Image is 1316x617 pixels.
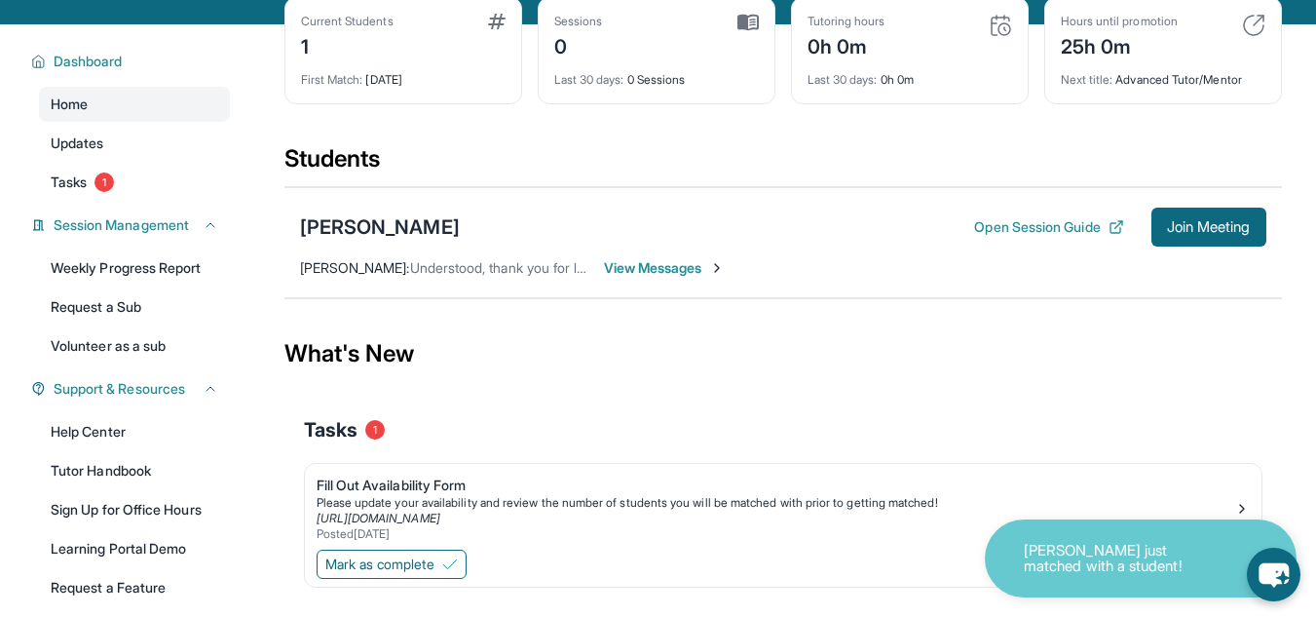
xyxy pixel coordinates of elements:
[604,258,726,278] span: View Messages
[442,557,458,572] img: Mark as complete
[1061,14,1178,29] div: Hours until promotion
[1167,221,1251,233] span: Join Meeting
[301,29,394,60] div: 1
[39,414,230,449] a: Help Center
[301,72,363,87] span: First Match :
[488,14,506,29] img: card
[54,215,189,235] span: Session Management
[1061,72,1113,87] span: Next title :
[39,87,230,122] a: Home
[317,526,1234,542] div: Posted [DATE]
[284,143,1282,186] div: Students
[1024,543,1219,575] p: [PERSON_NAME] just matched with a student!
[317,511,440,525] a: [URL][DOMAIN_NAME]
[808,29,885,60] div: 0h 0m
[54,52,123,71] span: Dashboard
[317,550,467,579] button: Mark as complete
[300,213,460,241] div: [PERSON_NAME]
[300,259,410,276] span: [PERSON_NAME] :
[39,328,230,364] a: Volunteer as a sub
[39,165,230,200] a: Tasks1
[39,126,230,161] a: Updates
[39,570,230,605] a: Request a Feature
[317,476,1234,495] div: Fill Out Availability Form
[808,72,878,87] span: Last 30 days :
[46,215,218,235] button: Session Management
[554,72,624,87] span: Last 30 days :
[974,217,1123,237] button: Open Session Guide
[39,531,230,566] a: Learning Portal Demo
[39,492,230,527] a: Sign Up for Office Hours
[325,555,434,574] span: Mark as complete
[1151,208,1266,247] button: Join Meeting
[39,453,230,488] a: Tutor Handbook
[39,251,230,286] a: Weekly Progress Report
[365,420,385,440] span: 1
[317,495,1234,511] div: Please update your availability and review the number of students you will be matched with prior ...
[51,173,87,192] span: Tasks
[304,416,357,443] span: Tasks
[94,173,114,192] span: 1
[1061,29,1178,60] div: 25h 0m
[51,95,88,114] span: Home
[305,464,1261,546] a: Fill Out Availability FormPlease update your availability and review the number of students you w...
[284,311,1282,397] div: What's New
[301,14,394,29] div: Current Students
[1242,14,1265,37] img: card
[808,60,1012,88] div: 0h 0m
[46,52,218,71] button: Dashboard
[301,60,506,88] div: [DATE]
[54,379,185,399] span: Support & Resources
[737,14,759,31] img: card
[808,14,885,29] div: Tutoring hours
[1247,548,1300,601] button: chat-button
[554,60,759,88] div: 0 Sessions
[554,29,603,60] div: 0
[1061,60,1265,88] div: Advanced Tutor/Mentor
[46,379,218,399] button: Support & Resources
[554,14,603,29] div: Sessions
[39,289,230,325] a: Request a Sub
[410,259,904,276] span: Understood, thank you for letting me know. Wishing best of luck to your student!
[709,260,725,276] img: Chevron-Right
[989,14,1012,37] img: card
[51,134,104,153] span: Updates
